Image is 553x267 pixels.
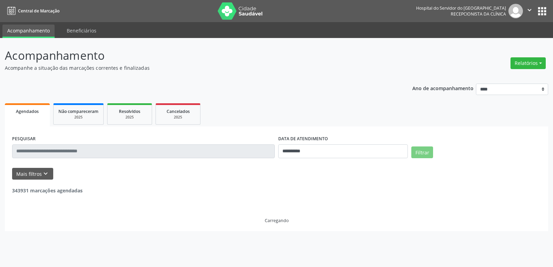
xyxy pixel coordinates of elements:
[5,64,385,71] p: Acompanhe a situação das marcações correntes e finalizadas
[62,25,101,37] a: Beneficiários
[508,4,523,18] img: img
[411,146,433,158] button: Filtrar
[278,134,328,144] label: DATA DE ATENDIMENTO
[42,170,49,178] i: keyboard_arrow_down
[167,108,190,114] span: Cancelados
[536,5,548,17] button: apps
[2,25,55,38] a: Acompanhamento
[265,218,289,223] div: Carregando
[12,134,36,144] label: PESQUISAR
[412,84,474,92] p: Ano de acompanhamento
[58,115,99,120] div: 2025
[526,6,533,14] i: 
[12,187,83,194] strong: 343931 marcações agendadas
[16,108,39,114] span: Agendados
[12,168,53,180] button: Mais filtroskeyboard_arrow_down
[119,108,140,114] span: Resolvidos
[451,11,506,17] span: Recepcionista da clínica
[112,115,147,120] div: 2025
[5,5,59,17] a: Central de Marcação
[523,4,536,18] button: 
[161,115,195,120] div: 2025
[416,5,506,11] div: Hospital do Servidor do [GEOGRAPHIC_DATA]
[18,8,59,14] span: Central de Marcação
[58,108,99,114] span: Não compareceram
[5,47,385,64] p: Acompanhamento
[510,57,546,69] button: Relatórios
